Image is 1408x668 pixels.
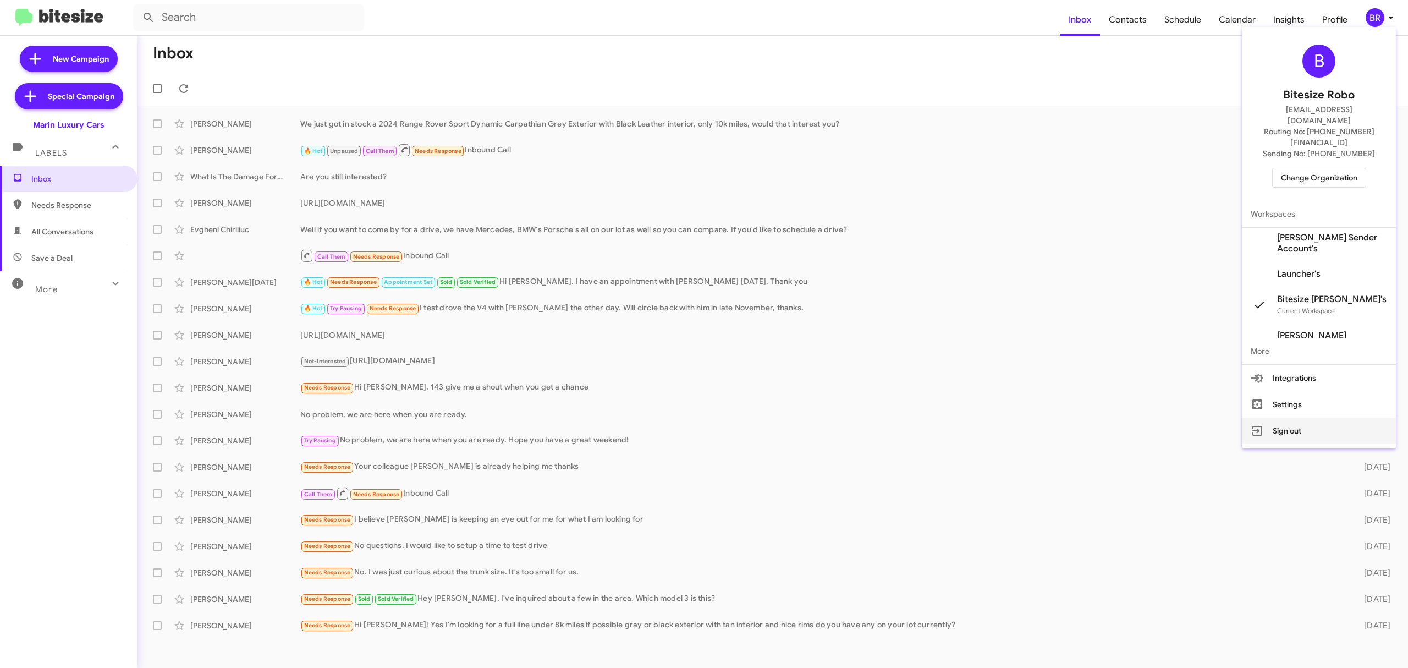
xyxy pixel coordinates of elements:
span: Current Workspace [1277,306,1335,315]
button: Sign out [1242,418,1396,444]
span: Bitesize [PERSON_NAME]'s [1277,294,1387,305]
span: Bitesize Robo [1283,86,1355,104]
span: [PERSON_NAME] Sender Account's [1277,232,1387,254]
span: Launcher's [1277,269,1321,280]
button: Integrations [1242,365,1396,391]
button: Settings [1242,391,1396,418]
span: [EMAIL_ADDRESS][DOMAIN_NAME] [1255,104,1383,126]
span: Change Organization [1281,168,1357,187]
span: Routing No: [PHONE_NUMBER][FINANCIAL_ID] [1255,126,1383,148]
span: Workspaces [1242,201,1396,227]
div: B [1302,45,1335,78]
button: Change Organization [1272,168,1366,188]
span: Sending No: [PHONE_NUMBER] [1263,148,1375,159]
span: [PERSON_NAME] [1277,330,1346,341]
span: More [1242,338,1396,364]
